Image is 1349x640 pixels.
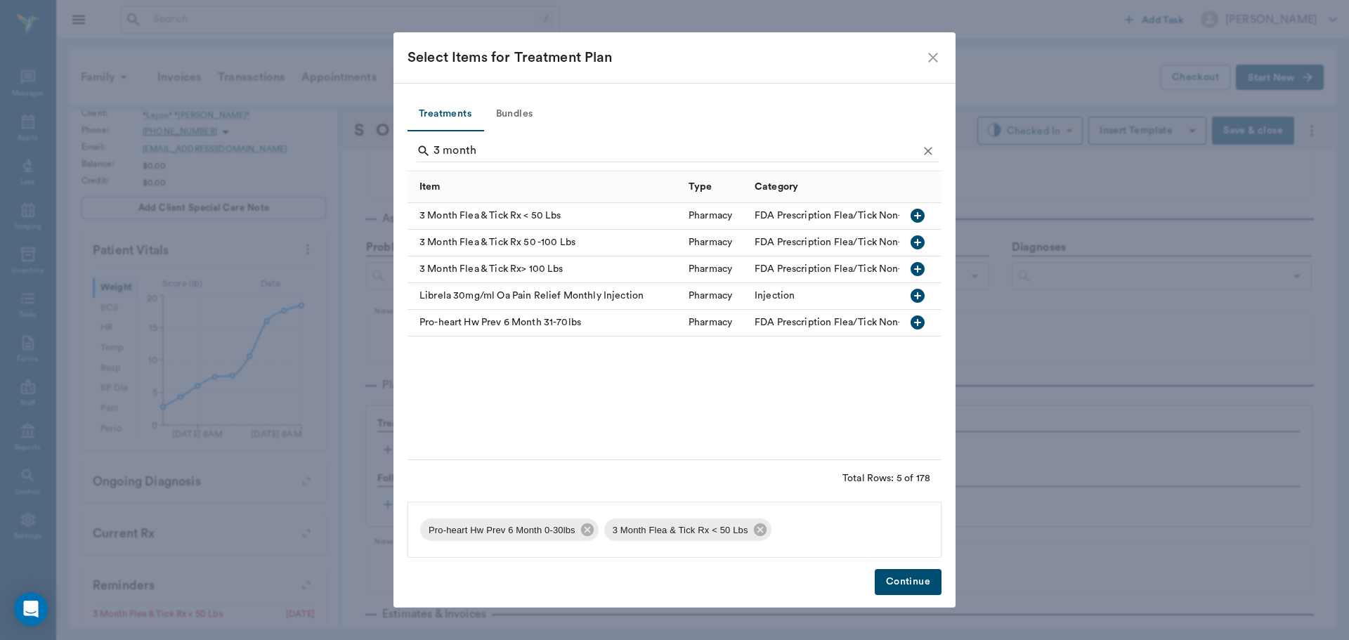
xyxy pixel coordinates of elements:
span: Pro-heart Hw Prev 6 Month 0-30lbs [420,523,584,537]
div: Total Rows: 5 of 178 [842,471,930,485]
button: Bundles [483,98,546,131]
div: Injection [755,289,795,303]
div: Pharmacy [689,235,732,249]
button: Treatments [408,98,483,131]
div: Pharmacy [689,289,732,303]
div: Item [408,171,682,202]
div: Item [419,167,441,207]
div: FDA Prescription Flea/Tick Non-HW Parasite Control [755,262,1025,276]
div: 3 Month Flea & Tick Rx 50 -100 Lbs [408,230,682,256]
div: Type [689,167,712,207]
button: Continue [875,569,941,595]
div: 3 Month Flea & Tick Rx < 50 Lbs [408,203,682,230]
div: Pharmacy [689,209,732,223]
input: Find a treatment [434,140,918,162]
div: FDA Prescription Flea/Tick Non-HW Parasite Control [755,315,1025,329]
div: Pharmacy [689,262,732,276]
button: close [925,49,941,66]
div: 3 Month Flea & Tick Rx> 100 Lbs [408,256,682,283]
div: Search [417,140,939,165]
div: 3 Month Flea & Tick Rx < 50 Lbs [604,518,771,541]
div: Pro-heart Hw Prev 6 Month 31-70lbs [408,310,682,337]
div: Select Items for Treatment Plan [408,46,925,69]
div: Category [755,167,798,207]
div: Pro-heart Hw Prev 6 Month 0-30lbs [420,518,599,541]
div: FDA Prescription Flea/Tick Non-HW Parasite Control [755,235,1025,249]
div: Open Intercom Messenger [14,592,48,626]
div: Pharmacy [689,315,732,329]
button: Clear [918,141,939,162]
div: Type [682,171,748,202]
div: Category [748,171,1032,202]
span: 3 Month Flea & Tick Rx < 50 Lbs [604,523,757,537]
div: FDA Prescription Flea/Tick Non-HW Parasite Control [755,209,1025,223]
div: Librela 30mg/ml Oa Pain Relief Monthly Injection [408,283,682,310]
